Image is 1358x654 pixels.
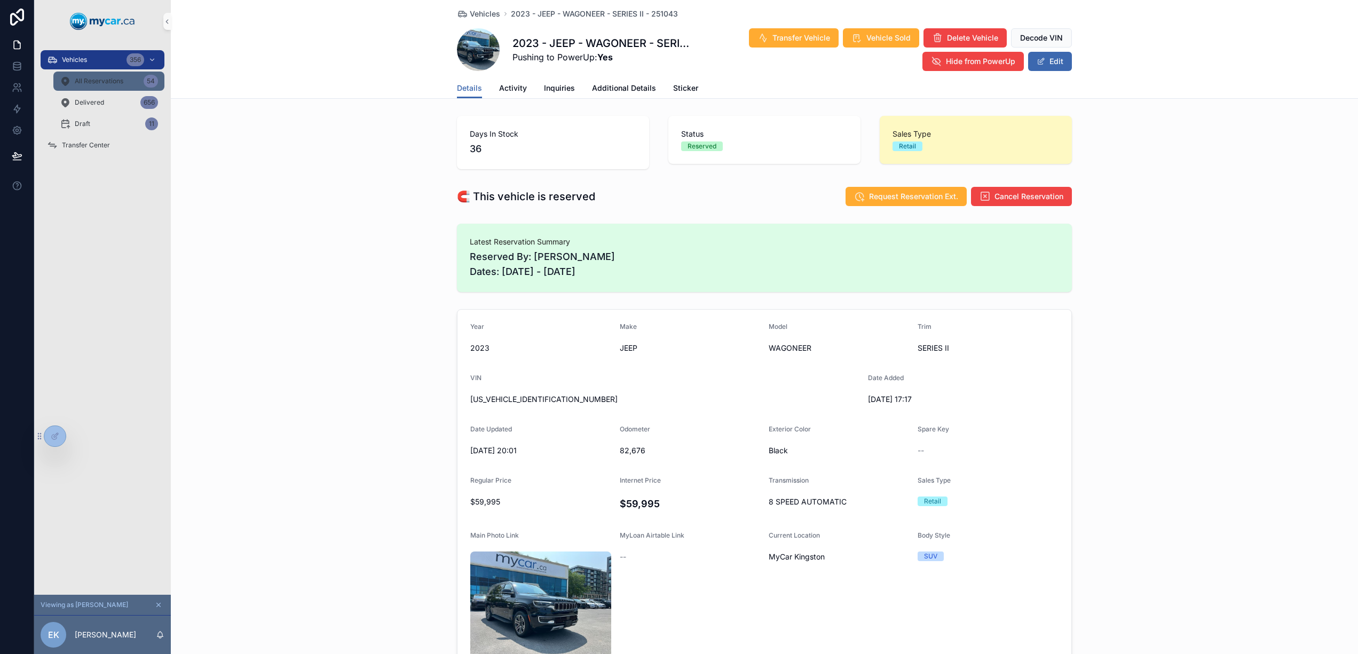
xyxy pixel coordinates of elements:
[34,43,171,169] div: scrollable content
[470,425,512,433] span: Date Updated
[75,120,90,128] span: Draft
[470,374,481,382] span: VIN
[470,445,611,456] span: [DATE] 20:01
[971,187,1072,206] button: Cancel Reservation
[769,343,909,353] span: WAGONEER
[868,394,1009,405] span: [DATE] 17:17
[673,78,698,100] a: Sticker
[1011,28,1072,48] button: Decode VIN
[922,52,1024,71] button: Hide from PowerUp
[620,445,761,456] span: 82,676
[620,476,661,484] span: Internet Price
[470,343,611,353] span: 2023
[681,129,848,139] span: Status
[512,51,695,64] span: Pushing to PowerUp:
[597,52,613,62] strong: Yes
[592,78,656,100] a: Additional Details
[1020,33,1063,43] span: Decode VIN
[769,445,909,456] span: Black
[457,9,500,19] a: Vehicles
[140,96,158,109] div: 656
[470,9,500,19] span: Vehicles
[75,629,136,640] p: [PERSON_NAME]
[470,497,611,507] span: $59,995
[470,394,859,405] span: [US_VEHICLE_IDENTIFICATION_NUMBER]
[620,322,637,330] span: Make
[127,53,144,66] div: 356
[41,601,128,609] span: Viewing as [PERSON_NAME]
[470,476,511,484] span: Regular Price
[749,28,839,48] button: Transfer Vehicle
[499,83,527,93] span: Activity
[592,83,656,93] span: Additional Details
[924,551,937,561] div: SUV
[899,141,916,151] div: Retail
[918,476,951,484] span: Sales Type
[145,117,158,130] div: 11
[75,98,104,107] span: Delivered
[846,187,967,206] button: Request Reservation Ext.
[769,551,825,562] span: MyCar Kingston
[470,249,1059,279] span: Reserved By: [PERSON_NAME] Dates: [DATE] - [DATE]
[470,531,519,539] span: Main Photo Link
[947,33,998,43] span: Delete Vehicle
[48,628,59,641] span: EK
[53,93,164,112] a: Delivered656
[41,136,164,155] a: Transfer Center
[457,189,595,204] h1: 🧲 This vehicle is reserved
[923,28,1007,48] button: Delete Vehicle
[769,476,809,484] span: Transmission
[673,83,698,93] span: Sticker
[620,497,761,511] h4: $59,995
[53,114,164,133] a: Draft11
[893,129,1059,139] span: Sales Type
[470,141,636,156] span: 36
[62,56,87,64] span: Vehicles
[620,425,650,433] span: Odometer
[843,28,919,48] button: Vehicle Sold
[62,141,110,149] span: Transfer Center
[769,425,811,433] span: Exterior Color
[924,497,941,506] div: Retail
[868,374,904,382] span: Date Added
[994,191,1063,202] span: Cancel Reservation
[41,50,164,69] a: Vehicles356
[53,72,164,91] a: All Reservations54
[144,75,158,88] div: 54
[512,36,695,51] h1: 2023 - JEEP - WAGONEER - SERIES II - 251043
[544,83,575,93] span: Inquiries
[470,237,1059,247] span: Latest Reservation Summary
[918,322,931,330] span: Trim
[620,531,684,539] span: MyLoan Airtable Link
[769,531,820,539] span: Current Location
[620,551,626,562] span: --
[70,13,135,30] img: App logo
[918,445,924,456] span: --
[470,322,484,330] span: Year
[544,78,575,100] a: Inquiries
[918,425,949,433] span: Spare Key
[918,343,1059,353] span: SERIES II
[918,531,950,539] span: Body Style
[499,78,527,100] a: Activity
[869,191,958,202] span: Request Reservation Ext.
[457,83,482,93] span: Details
[75,77,123,85] span: All Reservations
[946,56,1015,67] span: Hide from PowerUp
[470,129,636,139] span: Days In Stock
[866,33,911,43] span: Vehicle Sold
[1028,52,1072,71] button: Edit
[769,497,909,507] span: 8 SPEED AUTOMATIC
[688,141,716,151] div: Reserved
[457,78,482,99] a: Details
[620,343,761,353] span: JEEP
[772,33,830,43] span: Transfer Vehicle
[769,322,787,330] span: Model
[511,9,678,19] a: 2023 - JEEP - WAGONEER - SERIES II - 251043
